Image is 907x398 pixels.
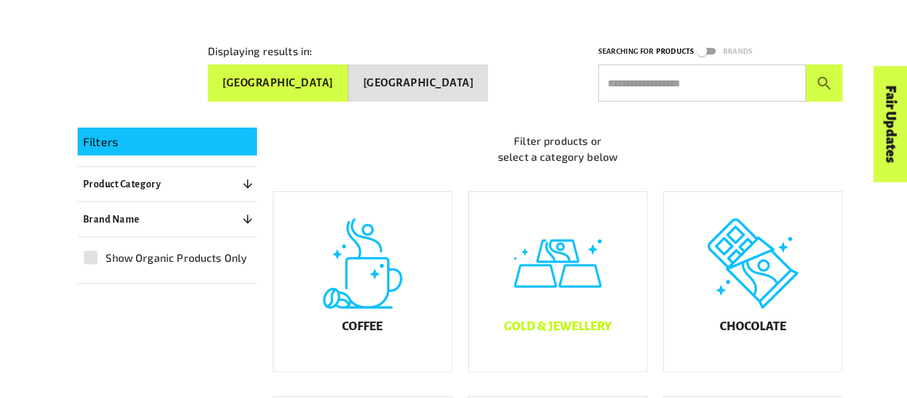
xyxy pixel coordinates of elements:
h5: Gold & Jewellery [504,320,612,334]
p: Product Category [83,176,161,192]
p: Filters [83,133,252,150]
button: Brand Name [78,207,257,231]
span: Show Organic Products Only [106,250,247,266]
button: Product Category [78,172,257,196]
a: Chocolate [663,191,843,372]
p: Filter products or select a category below [273,133,843,165]
p: Brand Name [83,211,140,227]
h5: Coffee [342,320,382,334]
a: Coffee [273,191,452,372]
h5: Chocolate [720,320,786,334]
a: Gold & Jewellery [468,191,647,372]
